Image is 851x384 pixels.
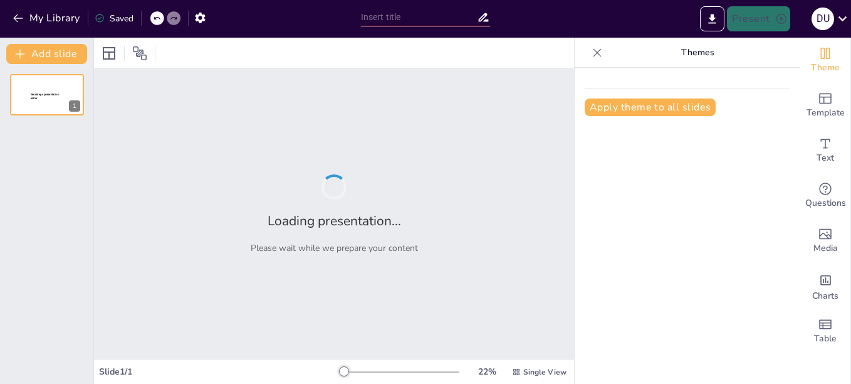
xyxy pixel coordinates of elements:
button: Apply theme to all slides [585,99,716,116]
div: 1 [69,100,80,112]
span: Questions [805,196,846,210]
span: Theme [811,61,840,75]
div: Add charts and graphs [800,264,850,309]
button: Present [727,6,790,31]
span: Single View [523,367,566,377]
span: Sendsteps presentation editor [31,93,59,100]
span: Charts [812,289,838,303]
div: Add a table [800,309,850,354]
span: Template [807,106,845,120]
div: Add text boxes [800,128,850,173]
p: Please wait while we prepare your content [251,242,418,254]
span: Table [814,332,837,346]
span: Media [813,242,838,255]
div: D U [812,8,834,30]
div: 22 % [472,366,502,378]
div: Slide 1 / 1 [99,366,339,378]
button: Add slide [6,44,87,64]
span: Position [132,46,147,61]
div: Add images, graphics, shapes or video [800,218,850,264]
div: Saved [95,13,133,24]
div: Get real-time input from your audience [800,173,850,218]
input: Insert title [361,8,477,26]
div: Layout [99,43,119,63]
button: My Library [9,8,85,28]
span: Text [817,151,834,165]
h2: Loading presentation... [268,212,401,230]
p: Themes [607,38,788,68]
button: D U [812,6,834,31]
div: Add ready made slides [800,83,850,128]
button: Export to PowerPoint [700,6,724,31]
div: 1 [10,74,84,115]
div: Change the overall theme [800,38,850,83]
